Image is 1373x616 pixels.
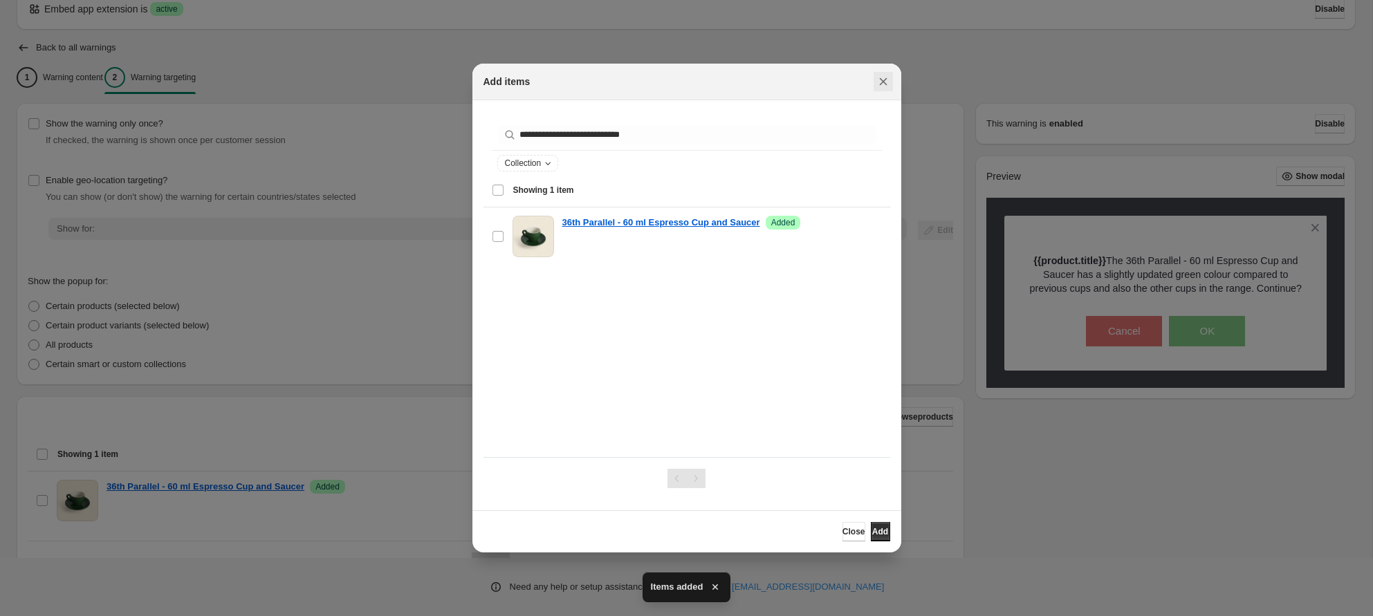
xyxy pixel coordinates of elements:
[562,216,760,230] a: 36th Parallel - 60 ml Espresso Cup and Saucer
[667,469,706,488] nav: Pagination
[872,526,888,537] span: Add
[771,217,795,228] span: Added
[842,526,865,537] span: Close
[513,185,574,196] span: Showing 1 item
[498,156,558,171] button: Collection
[871,522,890,541] button: Add
[842,522,865,541] button: Close
[505,158,542,169] span: Collection
[874,72,893,91] button: Close
[651,580,703,594] span: Items added
[513,216,554,257] img: 36th Parallel - 60 ml Espresso Cup and Saucer
[483,75,531,88] h2: Add items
